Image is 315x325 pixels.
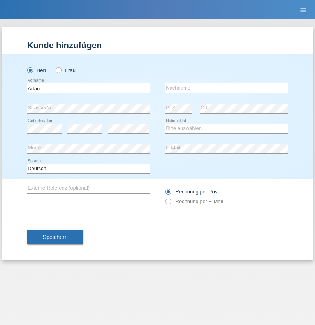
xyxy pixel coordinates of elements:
[43,234,68,240] span: Speichern
[27,40,288,50] h1: Kunde hinzufügen
[56,67,61,72] input: Frau
[165,199,171,208] input: Rechnung per E-Mail
[165,199,223,204] label: Rechnung per E-Mail
[27,67,47,73] label: Herr
[165,189,219,195] label: Rechnung per Post
[296,7,311,12] a: menu
[27,67,32,72] input: Herr
[165,189,171,199] input: Rechnung per Post
[56,67,76,73] label: Frau
[27,230,83,244] button: Speichern
[299,6,307,14] i: menu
